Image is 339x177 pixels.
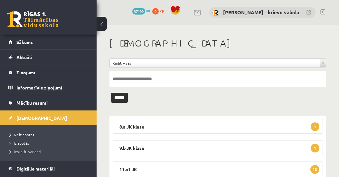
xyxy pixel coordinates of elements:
a: Mācību resursi [8,95,89,110]
span: 1 [311,122,319,131]
span: Aktuāli [16,54,32,60]
span: 37199 [132,8,145,15]
a: Izlabotās [10,140,90,146]
a: Sākums [8,35,89,49]
a: 0 xp [152,8,167,13]
legend: Informatīvie ziņojumi [16,80,89,95]
a: Ieskaišu varianti [10,149,90,154]
legend: 9.b JK klase [113,140,323,155]
a: Aktuāli [8,50,89,65]
span: Ieskaišu varianti [10,149,41,154]
span: 13 [310,165,319,174]
span: mP [146,8,151,13]
a: Rīgas 1. Tālmācības vidusskola [7,11,59,27]
h1: [DEMOGRAPHIC_DATA] [109,38,326,49]
legend: Ziņojumi [16,65,89,80]
span: Izlabotās [10,141,29,146]
span: Mācību resursi [16,100,48,106]
span: [DEMOGRAPHIC_DATA] [16,115,67,121]
a: Neizlabotās [10,132,90,138]
span: Neizlabotās [10,132,34,137]
legend: 11.a1 JK [113,161,323,176]
a: Rādīt visas [110,59,326,67]
span: Digitālie materiāli [16,166,55,172]
span: Sākums [16,39,33,45]
a: Informatīvie ziņojumi [8,80,89,95]
span: xp [160,8,164,13]
span: 1 [311,144,319,152]
a: Ziņojumi [8,65,89,80]
a: [PERSON_NAME] - krievu valoda [223,9,299,16]
span: 0 [152,8,159,15]
a: 37199 mP [132,8,151,13]
a: [DEMOGRAPHIC_DATA] [8,110,89,125]
img: Ludmila Ziediņa - krievu valoda [212,10,219,16]
legend: 8.a JK klase [113,119,323,134]
a: Digitālie materiāli [8,161,89,176]
span: Rādīt visas [112,59,317,67]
